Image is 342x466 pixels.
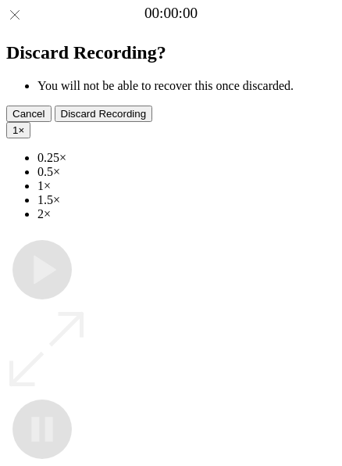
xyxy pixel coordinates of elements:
[144,5,198,22] a: 00:00:00
[6,42,336,63] h2: Discard Recording?
[37,179,336,193] li: 1×
[37,165,336,179] li: 0.5×
[37,193,336,207] li: 1.5×
[55,106,153,122] button: Discard Recording
[37,79,336,93] li: You will not be able to recover this once discarded.
[12,124,18,136] span: 1
[37,207,336,221] li: 2×
[37,151,336,165] li: 0.25×
[6,106,52,122] button: Cancel
[6,122,30,138] button: 1×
